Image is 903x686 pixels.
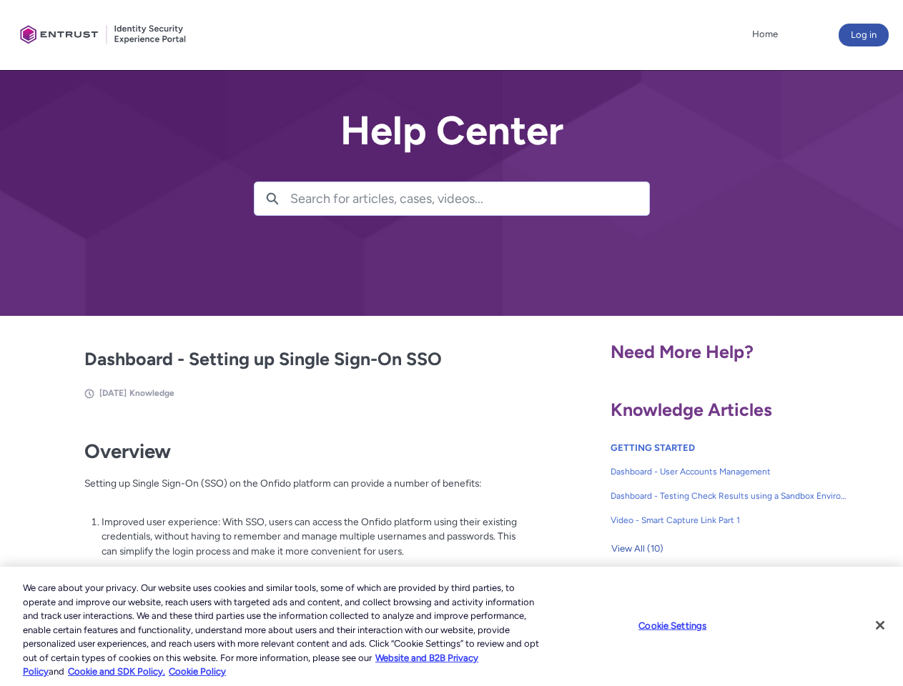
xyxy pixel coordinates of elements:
[611,442,695,453] a: GETTING STARTED
[611,538,663,560] span: View All (10)
[290,182,649,215] input: Search for articles, cases, videos...
[68,666,165,677] a: Cookie and SDK Policy.
[611,459,848,484] a: Dashboard - User Accounts Management
[611,508,848,532] a: Video - Smart Capture Link Part 1
[102,514,518,559] p: Improved user experience: With SSO, users can access the Onfido platform using their existing cre...
[84,346,518,373] h2: Dashboard - Setting up Single Sign-On SSO
[84,476,518,505] p: Setting up Single Sign-On (SSO) on the Onfido platform can provide a number of benefits:
[84,439,171,463] strong: Overview
[611,537,664,560] button: View All (10)
[611,484,848,508] a: Dashboard - Testing Check Results using a Sandbox Environment
[839,24,889,46] button: Log in
[99,388,127,398] span: [DATE]
[611,399,772,420] span: Knowledge Articles
[255,182,290,215] button: Search
[611,489,848,502] span: Dashboard - Testing Check Results using a Sandbox Environment
[129,387,174,399] li: Knowledge
[628,611,717,640] button: Cookie Settings
[611,514,848,527] span: Video - Smart Capture Link Part 1
[169,666,226,677] a: Cookie Policy
[23,581,542,679] div: We care about your privacy. Our website uses cookies and similar tools, some of which are provide...
[749,24,781,45] a: Home
[864,610,896,641] button: Close
[611,465,848,478] span: Dashboard - User Accounts Management
[254,109,650,153] h2: Help Center
[611,341,754,362] span: Need More Help?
